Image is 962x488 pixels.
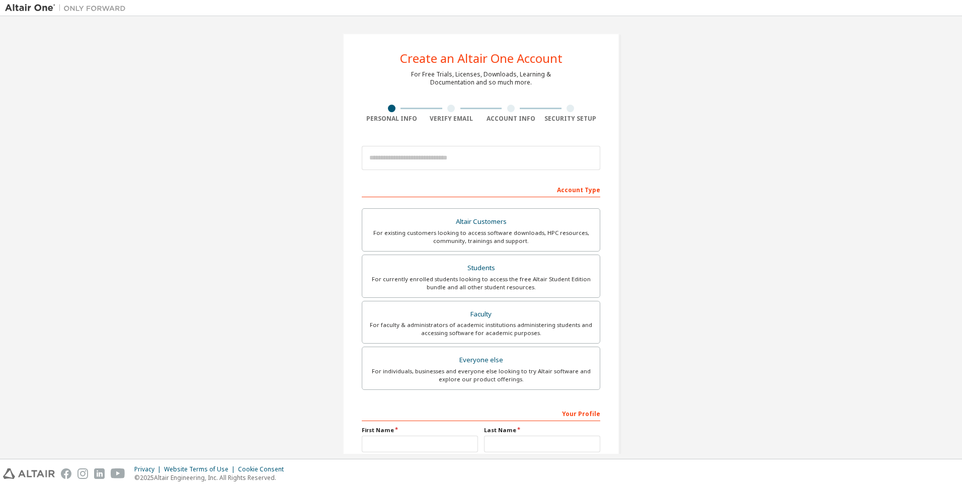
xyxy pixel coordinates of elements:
div: Students [368,261,594,275]
div: For faculty & administrators of academic institutions administering students and accessing softwa... [368,321,594,337]
div: For existing customers looking to access software downloads, HPC resources, community, trainings ... [368,229,594,245]
div: Personal Info [362,115,422,123]
div: Account Type [362,181,600,197]
img: Altair One [5,3,131,13]
div: Cookie Consent [238,465,290,473]
div: For individuals, businesses and everyone else looking to try Altair software and explore our prod... [368,367,594,383]
div: Website Terms of Use [164,465,238,473]
div: Create an Altair One Account [400,52,563,64]
p: © 2025 Altair Engineering, Inc. All Rights Reserved. [134,473,290,482]
div: Security Setup [541,115,601,123]
img: altair_logo.svg [3,468,55,479]
div: For currently enrolled students looking to access the free Altair Student Edition bundle and all ... [368,275,594,291]
div: For Free Trials, Licenses, Downloads, Learning & Documentation and so much more. [411,70,551,87]
div: Altair Customers [368,215,594,229]
label: Last Name [484,426,600,434]
div: Everyone else [368,353,594,367]
div: Faculty [368,307,594,321]
div: Verify Email [422,115,482,123]
label: First Name [362,426,478,434]
img: linkedin.svg [94,468,105,479]
div: Your Profile [362,405,600,421]
div: Account Info [481,115,541,123]
img: facebook.svg [61,468,71,479]
img: youtube.svg [111,468,125,479]
div: Privacy [134,465,164,473]
img: instagram.svg [77,468,88,479]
